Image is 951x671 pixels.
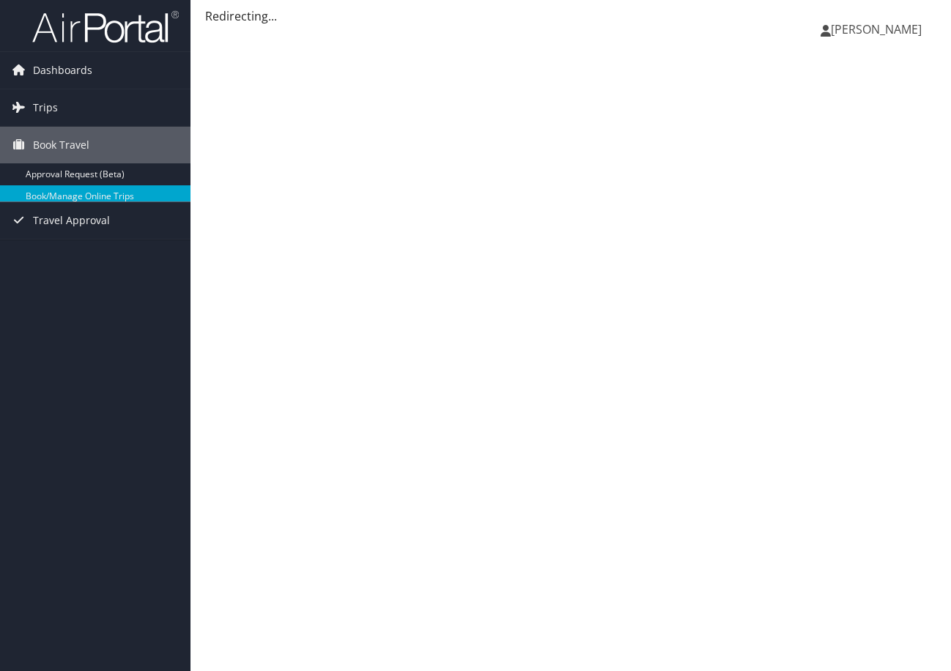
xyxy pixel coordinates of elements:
[205,7,936,25] div: Redirecting...
[32,10,179,44] img: airportal-logo.png
[33,52,92,89] span: Dashboards
[33,202,110,239] span: Travel Approval
[821,7,936,51] a: [PERSON_NAME]
[33,127,89,163] span: Book Travel
[831,21,922,37] span: [PERSON_NAME]
[33,89,58,126] span: Trips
